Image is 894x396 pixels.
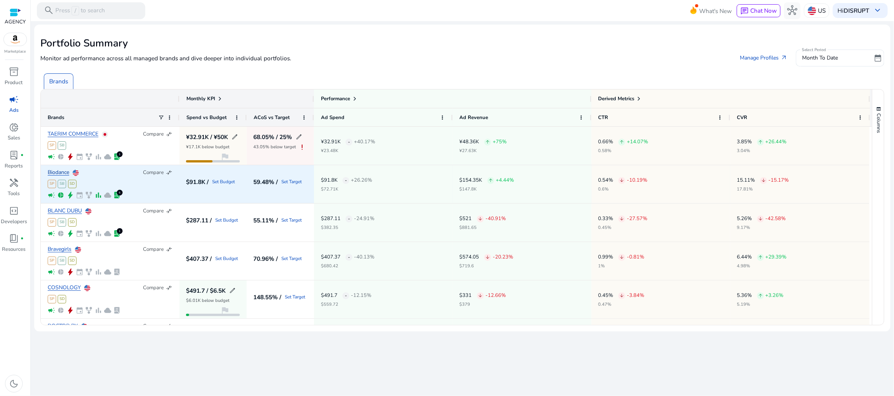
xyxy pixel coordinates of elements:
p: $331 [460,293,472,298]
span: SB [58,257,66,265]
p: 15.11% [737,178,755,183]
p: $559.72 [321,302,371,307]
p: Compare [143,208,164,215]
p: 0.47% [598,302,644,307]
span: handyman [9,178,19,188]
span: / [71,6,79,15]
span: pie_chart [57,307,65,314]
p: $881.65 [460,225,506,230]
span: ACoS vs Target [254,114,290,121]
a: Set Budget [215,218,238,222]
p: -40.13% [354,255,374,260]
img: amazon.svg [4,33,27,46]
span: arrow_downward [478,293,483,298]
span: - [345,172,347,188]
p: 0.99% [598,255,613,260]
span: keyboard_arrow_down [873,5,883,15]
p: Press to search [55,6,105,15]
span: SB [58,218,66,227]
span: SD [58,295,66,303]
img: us.svg [808,7,816,15]
button: hub [784,2,801,19]
mat-label: Select Period [802,47,826,52]
p: Product [5,79,23,87]
span: Ad Revenue [460,114,489,121]
p: US [818,4,826,17]
h2: Portfolio Summary [40,37,884,50]
p: +26.44% [766,139,787,144]
span: arrow_upward [488,178,493,183]
h5: ¥32.91K / ¥50K [186,134,228,140]
p: 0.33% [598,216,613,221]
p: Brands [49,77,68,86]
span: SD [68,180,76,188]
span: bar_chart [95,230,102,237]
span: - [348,211,350,227]
p: Ads [9,107,18,114]
p: $154.35K [460,178,482,183]
span: compare_arrows [166,246,173,253]
span: compare_arrows [166,169,173,176]
span: inventory_2 [9,67,19,77]
p: Developers [1,218,27,226]
p: +3.26% [766,293,784,298]
span: edit [296,134,302,141]
p: $72.71K [321,187,372,191]
p: Compare [143,169,164,176]
p: 5.26% [737,216,752,221]
span: CVR [737,114,748,121]
p: 9.17% [737,225,786,230]
span: pie_chart [57,230,65,237]
h5: $407.37 / [186,256,212,262]
p: -42.58% [766,216,786,221]
p: -15.17% [769,178,789,183]
p: -12.15% [351,293,371,298]
a: Set Budget [215,256,238,261]
span: pie_chart [57,268,65,276]
span: chat [740,7,749,15]
p: -27.57% [627,216,647,221]
p: +4.44% [496,178,514,183]
a: Biodance [48,170,69,176]
p: -3.84% [627,293,644,298]
span: compare_arrows [166,131,173,138]
span: arrow_upward [758,255,763,260]
span: SD [68,257,76,265]
span: campaign [48,307,55,314]
span: - [345,288,347,303]
p: +75% [493,139,507,144]
a: Set Target [281,218,302,222]
span: lab_profile [113,153,121,161]
span: Columns [875,113,882,133]
p: ¥48.36K [460,139,479,144]
span: Ad Spend [321,114,344,121]
span: - [348,134,350,150]
span: campaign [48,191,55,199]
div: 1 [117,151,123,157]
span: event [76,191,83,199]
p: Marketplace [5,49,26,55]
h5: 68.05% / 25% [253,134,292,140]
p: 5.36% [737,293,752,298]
p: $382.35 [321,225,374,230]
span: arrow_downward [485,255,490,260]
span: SP [48,141,56,150]
span: arrow_downward [619,216,624,221]
span: bolt [66,268,74,276]
span: SP [48,180,56,188]
span: campaign [48,268,55,276]
span: cloud [104,230,111,237]
span: bar_chart [95,191,102,199]
p: $6.01K below budget [186,298,229,303]
h5: $287.11 / [186,217,212,223]
p: 0.66% [598,139,613,144]
span: bolt [66,230,74,237]
img: us.svg [84,285,90,291]
p: Compare [143,323,164,330]
p: 0.45% [598,225,647,230]
img: us.svg [81,323,87,330]
span: bolt [66,191,74,199]
span: compare_arrows [166,323,173,330]
span: SP [48,295,56,303]
p: Compare [143,131,164,138]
